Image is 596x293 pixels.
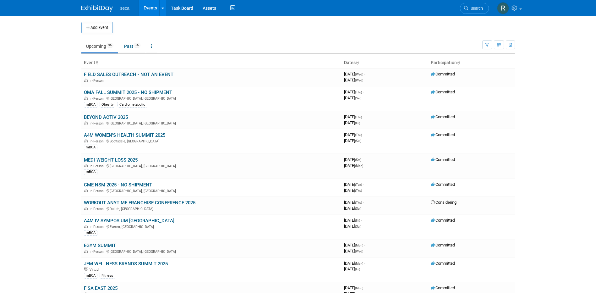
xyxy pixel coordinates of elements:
[84,163,339,168] div: [GEOGRAPHIC_DATA], [GEOGRAPHIC_DATA]
[84,90,172,95] a: OMA FALL SUMMIT 2025 - NO SHIPMENT
[355,158,361,162] span: (Sat)
[355,225,361,228] span: (Sat)
[457,60,460,65] a: Sort by Participation Type
[90,139,106,143] span: In-Person
[356,60,359,65] a: Sort by Start Date
[355,244,363,247] span: (Mon)
[431,261,455,266] span: Committed
[134,43,140,48] span: 56
[84,120,339,125] div: [GEOGRAPHIC_DATA], [GEOGRAPHIC_DATA]
[364,72,365,76] span: -
[84,145,97,150] div: mBCA
[344,267,360,271] span: [DATE]
[344,163,363,168] span: [DATE]
[90,225,106,229] span: In-Person
[107,43,113,48] span: 36
[84,138,339,143] div: Scottsdale, [GEOGRAPHIC_DATA]
[431,182,455,187] span: Committed
[84,285,118,291] a: FISA EAST 2025
[84,96,339,101] div: [GEOGRAPHIC_DATA], [GEOGRAPHIC_DATA]
[355,201,362,204] span: (Thu)
[90,164,106,168] span: In-Person
[363,200,364,205] span: -
[355,91,362,94] span: (Thu)
[460,3,489,14] a: Search
[355,73,363,76] span: (Wed)
[355,219,360,222] span: (Fri)
[355,183,362,186] span: (Tue)
[363,90,364,94] span: -
[84,250,88,253] img: In-Person Event
[364,261,365,266] span: -
[81,22,113,33] button: Add Event
[355,121,360,125] span: (Fri)
[431,114,455,119] span: Committed
[363,114,364,119] span: -
[355,133,362,137] span: (Thu)
[468,6,483,11] span: Search
[84,188,339,193] div: [GEOGRAPHIC_DATA], [GEOGRAPHIC_DATA]
[363,132,364,137] span: -
[355,139,361,143] span: (Sat)
[90,207,106,211] span: In-Person
[355,250,363,253] span: (Wed)
[90,121,106,125] span: In-Person
[84,97,88,100] img: In-Person Event
[84,157,138,163] a: MEDI-WEIGHT LOSS 2025
[431,285,455,290] span: Committed
[344,157,363,162] span: [DATE]
[342,58,428,68] th: Dates
[344,120,360,125] span: [DATE]
[355,286,363,290] span: (Mon)
[84,169,97,175] div: mBCA
[355,207,361,210] span: (Sat)
[84,224,339,229] div: Everett, [GEOGRAPHIC_DATA]
[355,189,362,192] span: (Thu)
[362,157,363,162] span: -
[84,218,174,224] a: A4M IV SYMPOSIUM [GEOGRAPHIC_DATA]
[363,182,364,187] span: -
[84,139,88,142] img: In-Person Event
[355,97,361,100] span: (Sat)
[431,243,455,247] span: Committed
[361,218,362,223] span: -
[90,79,106,83] span: In-Person
[344,182,364,187] span: [DATE]
[364,285,365,290] span: -
[431,200,457,205] span: Considering
[431,72,455,76] span: Committed
[100,273,115,279] div: Fitness
[95,60,98,65] a: Sort by Event Name
[431,218,455,223] span: Committed
[344,206,361,211] span: [DATE]
[344,224,361,229] span: [DATE]
[81,5,113,12] img: ExhibitDay
[84,72,173,77] a: FIELD SALES OUTREACH - NOT AN EVENT
[344,188,362,193] span: [DATE]
[90,268,101,272] span: Virtual
[84,114,128,120] a: BEYOND ACTIV 2025
[81,40,118,52] a: Upcoming36
[344,132,364,137] span: [DATE]
[344,96,361,100] span: [DATE]
[84,121,88,124] img: In-Person Event
[355,268,360,271] span: (Fri)
[84,132,165,138] a: A4M WOMEN'S HEALTH SUMMIT 2025
[344,72,365,76] span: [DATE]
[90,250,106,254] span: In-Person
[100,102,115,108] div: Obesity
[84,268,88,271] img: Virtual Event
[344,90,364,94] span: [DATE]
[84,102,97,108] div: mBCA
[364,243,365,247] span: -
[497,2,509,14] img: Rachel Jordan
[84,206,339,211] div: Duluth, [GEOGRAPHIC_DATA]
[431,132,455,137] span: Committed
[90,97,106,101] span: In-Person
[84,189,88,192] img: In-Person Event
[120,6,130,11] span: seca
[84,243,116,248] a: EGYM SUMMIT
[344,78,363,82] span: [DATE]
[355,115,362,119] span: (Thu)
[81,58,342,68] th: Event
